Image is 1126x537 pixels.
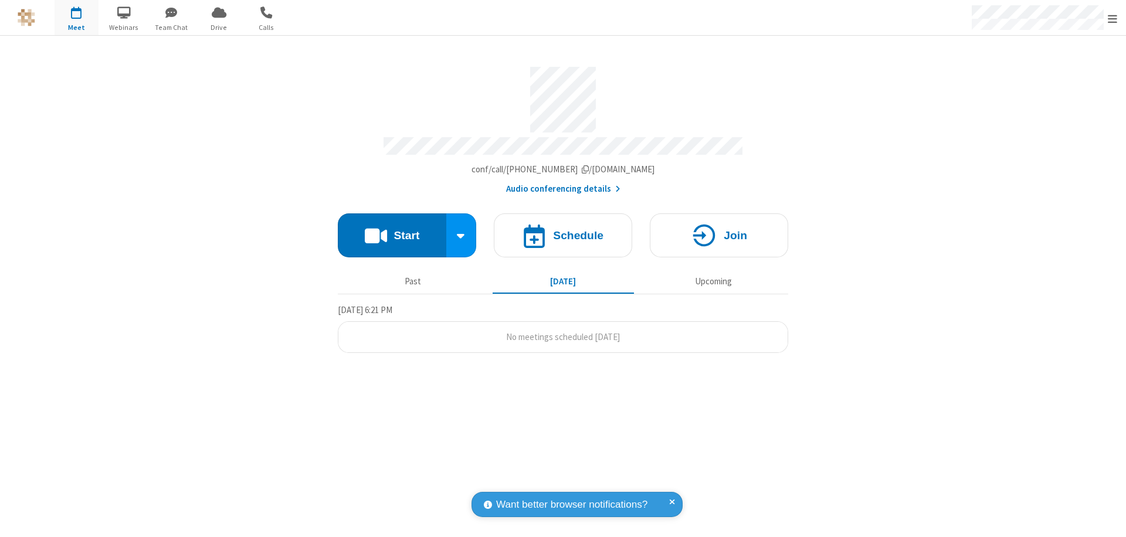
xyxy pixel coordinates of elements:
[18,9,35,26] img: QA Selenium DO NOT DELETE OR CHANGE
[55,22,99,33] span: Meet
[472,163,655,176] button: Copy my meeting room linkCopy my meeting room link
[342,270,484,293] button: Past
[643,270,784,293] button: Upcoming
[553,230,603,241] h4: Schedule
[197,22,241,33] span: Drive
[493,270,634,293] button: [DATE]
[494,213,632,257] button: Schedule
[472,164,655,175] span: Copy my meeting room link
[338,304,392,315] span: [DATE] 6:21 PM
[394,230,419,241] h4: Start
[102,22,146,33] span: Webinars
[338,58,788,196] section: Account details
[496,497,647,512] span: Want better browser notifications?
[650,213,788,257] button: Join
[245,22,289,33] span: Calls
[338,213,446,257] button: Start
[338,303,788,354] section: Today's Meetings
[724,230,747,241] h4: Join
[446,213,477,257] div: Start conference options
[506,182,620,196] button: Audio conferencing details
[506,331,620,342] span: No meetings scheduled [DATE]
[150,22,194,33] span: Team Chat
